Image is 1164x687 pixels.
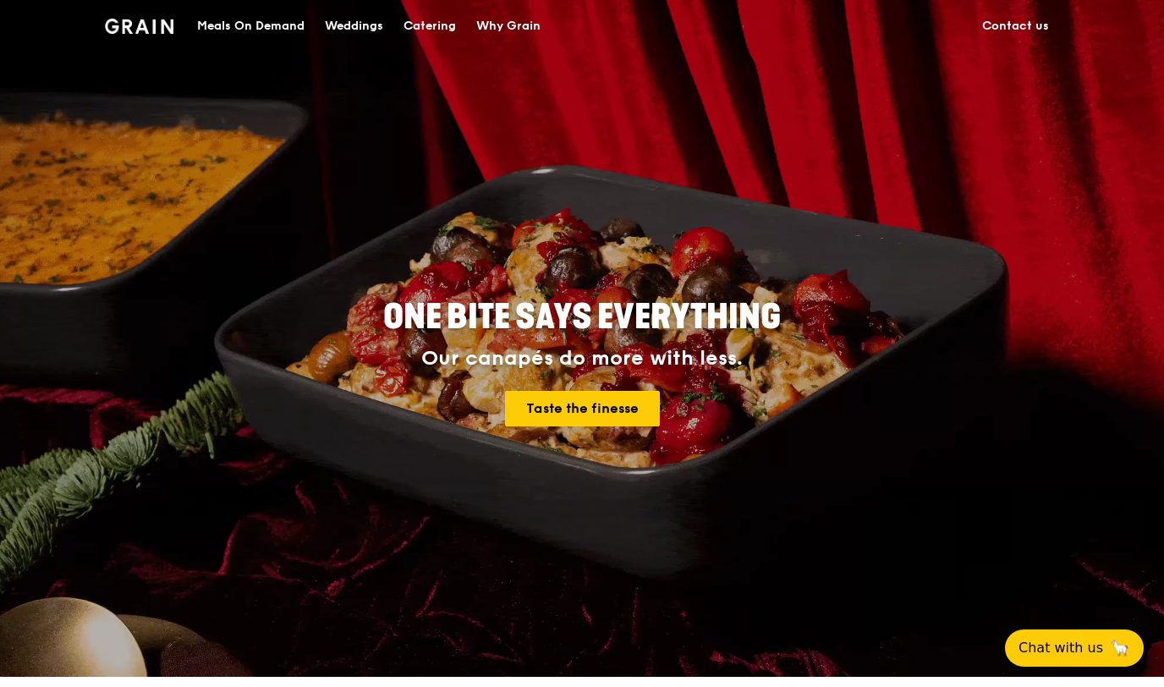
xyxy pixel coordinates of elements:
[466,1,551,52] a: Why Grain
[325,1,383,52] div: Weddings
[1018,638,1103,658] span: Chat with us
[105,19,173,34] img: Grain
[972,1,1059,52] a: Contact us
[383,297,781,338] span: ONE BITE SAYS EVERYTHING
[197,1,305,52] div: Meals On Demand
[1005,629,1144,667] button: Chat with us🦙
[315,1,393,52] a: Weddings
[404,1,456,52] div: Catering
[476,1,541,52] div: Why Grain
[277,347,887,371] div: Our canapés do more with less.
[1110,638,1130,658] span: 🦙
[505,391,660,426] a: Taste the finesse
[393,1,466,52] a: Catering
